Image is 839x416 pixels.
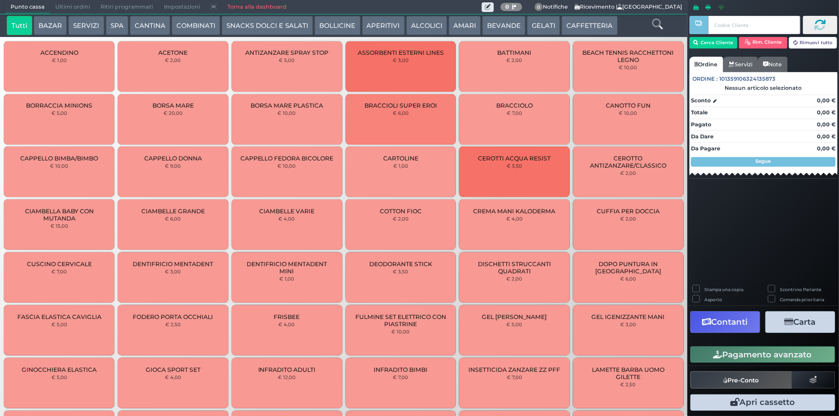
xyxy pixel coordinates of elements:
[562,16,617,35] button: CAFFETTERIA
[278,110,296,116] small: € 10,00
[50,223,68,229] small: € 15,00
[693,75,718,83] span: Ordine :
[222,0,292,14] a: Torna alla dashboard
[133,260,213,268] span: DENTIFRICIO MENTADENT
[474,208,556,215] span: CREMA MANI KALODERMA
[20,155,98,162] span: CAPPELLO BIMBA/BIMBO
[507,321,523,327] small: € 5,00
[358,49,444,56] span: ASSORBENTI ESTERNI LINES
[690,371,792,389] button: Pre-Conto
[51,321,67,327] small: € 5,00
[507,374,522,380] small: € 7,00
[469,366,561,373] span: INSETTICIDA ZANZARE ZZ PFF
[152,102,194,109] span: BORSA MARE
[364,102,437,109] span: BRACCIOLI SUPER EROI
[581,155,676,169] span: CEROTTO ANTIZANZARE/CLASSICO
[250,102,323,109] span: BORSA MARE PLASTICA
[222,16,313,35] button: SNACKS DOLCI E SALATI
[691,109,708,116] strong: Totale
[739,37,788,49] button: Rim. Cliente
[535,3,543,12] span: 0
[274,313,300,320] span: FRISBEE
[507,110,522,116] small: € 7,00
[158,49,188,56] span: ACETONE
[592,313,665,320] span: GEL IGENIZZANTE MANI
[240,155,334,162] span: CAPPELLO FEDORA BICOLORE
[478,155,551,162] span: CEROTTI ACQUA RESIST
[498,49,532,56] span: BATTIMANI
[758,57,787,72] a: Note
[780,286,822,293] label: Scontrino Parlante
[482,313,547,320] span: GEL [PERSON_NAME]
[240,260,334,275] span: DENTIFRICIO MENTADENT MINI
[507,163,522,169] small: € 5,50
[393,163,408,169] small: € 1,00
[621,381,636,387] small: € 2,50
[391,329,410,334] small: € 10,00
[172,16,220,35] button: COMBINATI
[619,64,638,70] small: € 10,00
[163,110,183,116] small: € 20,00
[12,208,106,222] span: CIAMBELLA BABY CON MUTANDA
[279,276,294,281] small: € 1,00
[22,366,97,373] span: GINOCCHIERA ELASTICA
[691,97,711,105] strong: Sconto
[353,313,448,328] span: FULMINE SET ELETTRICO CON PIASTRINE
[689,85,838,91] div: Nessun articolo selezionato
[5,0,50,14] span: Punto cassa
[374,366,427,373] span: INFRADITO BIMBI
[597,208,660,215] span: CUFFIA PER DOCCIA
[691,121,711,128] strong: Pagato
[467,260,562,275] span: DISCHETTI STRUCCANTI QUADRATI
[51,374,67,380] small: € 5,00
[50,163,68,169] small: € 10,00
[278,374,296,380] small: € 12,00
[620,276,636,281] small: € 6,00
[620,216,636,221] small: € 2,00
[708,16,800,34] input: Codice Cliente
[7,16,32,35] button: Tutti
[133,313,213,320] span: FODERO PORTA OCCHIALI
[704,296,722,303] label: Asporto
[765,311,835,333] button: Carta
[51,110,67,116] small: € 5,00
[817,133,836,140] strong: 0,00 €
[34,16,67,35] button: BAZAR
[507,57,523,63] small: € 2,00
[817,121,836,128] strong: 0,00 €
[620,170,636,176] small: € 2,00
[259,208,314,215] span: CIAMBELLE VARIE
[369,260,432,268] span: DEODORANTE STICK
[789,37,838,49] button: Rimuovi tutto
[314,16,360,35] button: BOLLICINE
[159,0,205,14] span: Impostazioni
[50,0,95,14] span: Ultimi ordini
[720,75,776,83] span: 101359106324135873
[690,394,835,411] button: Apri cassetto
[362,16,405,35] button: APERITIVI
[146,366,200,373] span: GIOCA SPORT SET
[581,260,676,275] span: DOPO PUNTURA IN [GEOGRAPHIC_DATA]
[817,145,836,152] strong: 0,00 €
[27,260,92,268] span: CUSCINO CERVICALE
[581,49,676,63] span: BEACH TENNIS RACCHETTONI LEGNO
[130,16,170,35] button: CANTINA
[393,110,409,116] small: € 6,00
[52,57,67,63] small: € 1,00
[245,49,328,56] span: ANTIZANZARE SPRAY STOP
[393,269,408,274] small: € 3,50
[689,57,723,72] a: Ordine
[689,37,738,49] button: Cerca Cliente
[51,269,67,274] small: € 7,00
[165,216,181,221] small: € 6,00
[704,286,743,293] label: Stampa una copia
[393,216,409,221] small: € 2,00
[691,133,714,140] strong: Da Dare
[40,49,78,56] span: ACCENDINO
[496,102,533,109] span: BRACCIOLO
[817,109,836,116] strong: 0,00 €
[165,321,181,327] small: € 2,50
[165,57,181,63] small: € 2,00
[380,208,422,215] span: COTTON FIOC
[606,102,651,109] span: CANOTTO FUN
